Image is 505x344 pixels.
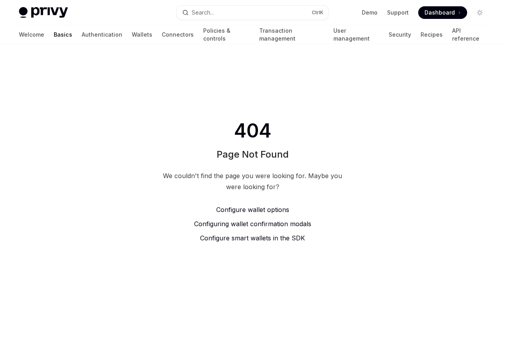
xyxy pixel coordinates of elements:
[159,233,346,243] a: Configure smart wallets in the SDK
[418,6,467,19] a: Dashboard
[159,170,346,192] div: We couldn't find the page you were looking for. Maybe you were looking for?
[159,205,346,214] a: Configure wallet options
[162,25,194,44] a: Connectors
[259,25,324,44] a: Transaction management
[19,25,44,44] a: Welcome
[192,8,214,17] div: Search...
[232,120,273,142] span: 404
[216,206,289,214] span: Configure wallet options
[387,9,409,17] a: Support
[421,25,443,44] a: Recipes
[312,9,324,16] span: Ctrl K
[389,25,411,44] a: Security
[362,9,378,17] a: Demo
[132,25,152,44] a: Wallets
[159,219,346,229] a: Configuring wallet confirmation modals
[473,6,486,19] button: Toggle dark mode
[217,148,289,161] h1: Page Not Found
[177,6,328,20] button: Open search
[203,25,250,44] a: Policies & controls
[194,220,311,228] span: Configuring wallet confirmation modals
[333,25,379,44] a: User management
[425,9,455,17] span: Dashboard
[54,25,72,44] a: Basics
[82,25,122,44] a: Authentication
[452,25,486,44] a: API reference
[200,234,305,242] span: Configure smart wallets in the SDK
[19,7,68,18] img: light logo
